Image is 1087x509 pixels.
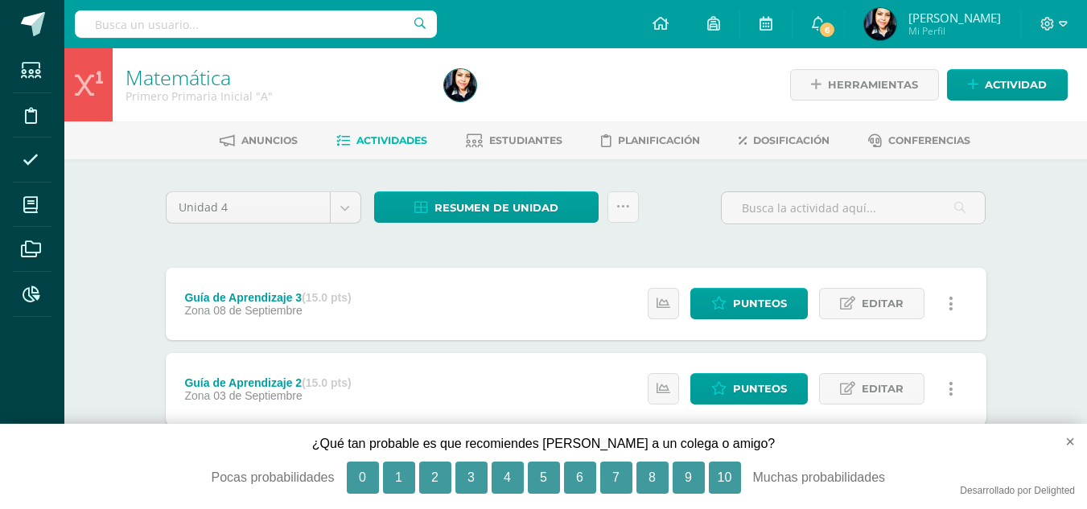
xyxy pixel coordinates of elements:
span: Estudiantes [489,134,562,146]
a: Actividades [336,128,427,154]
a: Conferencias [868,128,970,154]
div: Guía de Aprendizaje 3 [184,291,351,304]
a: Anuncios [220,128,298,154]
span: Zona [184,389,210,402]
button: 1 [383,462,415,494]
a: Resumen de unidad [374,191,599,223]
span: Punteos [733,289,787,318]
a: Dosificación [739,128,830,154]
a: Actividad [947,69,1068,101]
a: Planificación [601,128,700,154]
div: Pocas probabilidades [134,462,335,494]
button: 6 [564,462,596,494]
div: Guía de Aprendizaje 2 [184,376,351,389]
span: Editar [862,374,904,404]
span: Mi Perfil [908,24,1001,38]
button: 4 [492,462,524,494]
img: 40a78f1f58f45e25bd73882cb4db0d92.png [444,69,476,101]
a: Herramientas [790,69,939,101]
button: 7 [600,462,632,494]
span: Unidad 4 [179,192,318,223]
a: Estudiantes [466,128,562,154]
a: Punteos [690,373,808,404]
button: close survey [1040,424,1087,459]
span: 6 [818,21,836,39]
button: 10, Muchas probabilidades [709,462,741,494]
button: 5 [528,462,560,494]
strong: (15.0 pts) [302,291,351,304]
button: 8 [636,462,669,494]
h1: Matemática [126,66,425,88]
strong: (15.0 pts) [302,376,351,389]
div: Muchas probabilidades [753,462,954,494]
span: Actividad [985,70,1047,100]
input: Busca un usuario... [75,10,437,38]
span: Editar [862,289,904,318]
a: Punteos [690,288,808,319]
span: Zona [184,304,210,317]
span: 03 de Septiembre [213,389,303,402]
a: Unidad 4 [167,192,360,223]
a: Matemática [126,64,231,91]
span: Actividades [356,134,427,146]
span: Resumen de unidad [434,193,558,223]
span: Herramientas [828,70,918,100]
input: Busca la actividad aquí... [722,192,985,224]
span: Conferencias [888,134,970,146]
div: Primero Primaria Inicial 'A' [126,88,425,104]
img: 40a78f1f58f45e25bd73882cb4db0d92.png [864,8,896,40]
span: 08 de Septiembre [213,304,303,317]
button: 2 [419,462,451,494]
span: Anuncios [241,134,298,146]
span: [PERSON_NAME] [908,10,1001,26]
button: 9 [673,462,705,494]
span: Punteos [733,374,787,404]
span: Planificación [618,134,700,146]
span: Dosificación [753,134,830,146]
button: 0, Pocas probabilidades [347,462,379,494]
button: 3 [455,462,488,494]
